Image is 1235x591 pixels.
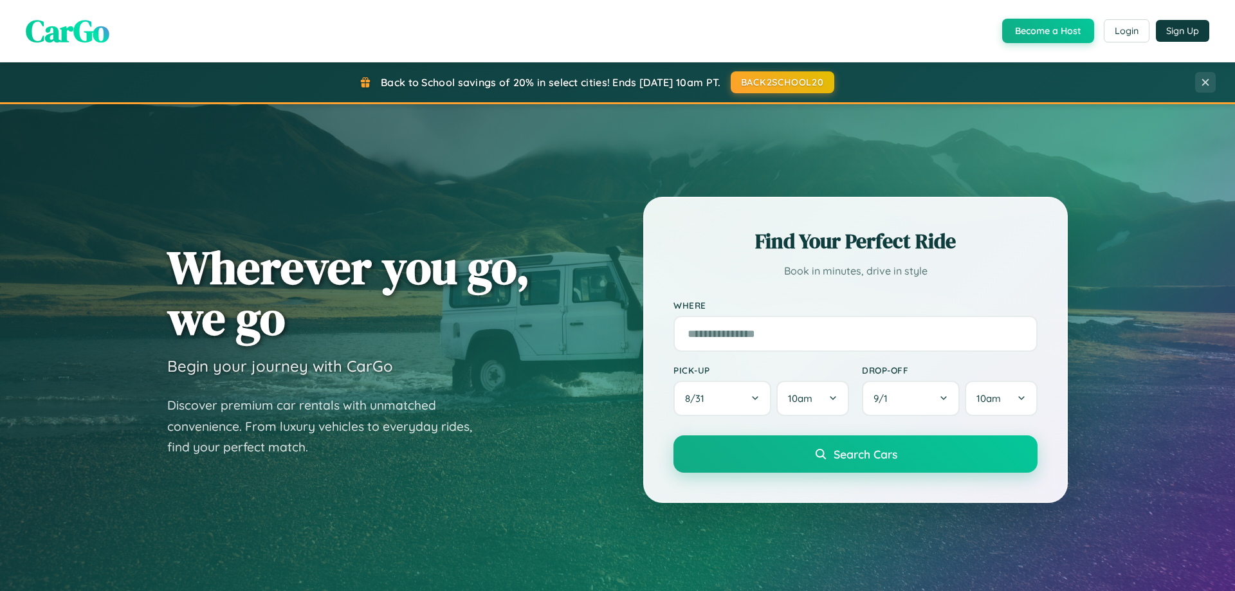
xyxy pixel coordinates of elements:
span: 9 / 1 [874,392,894,405]
button: 8/31 [673,381,771,416]
button: 10am [965,381,1038,416]
button: 9/1 [862,381,960,416]
button: Search Cars [673,435,1038,473]
span: Search Cars [834,447,897,461]
button: Login [1104,19,1149,42]
h1: Wherever you go, we go [167,242,530,343]
label: Pick-up [673,365,849,376]
h2: Find Your Perfect Ride [673,227,1038,255]
button: Sign Up [1156,20,1209,42]
span: 10am [788,392,812,405]
span: 10am [976,392,1001,405]
label: Drop-off [862,365,1038,376]
h3: Begin your journey with CarGo [167,356,393,376]
button: BACK2SCHOOL20 [731,71,834,93]
button: Become a Host [1002,19,1094,43]
span: Back to School savings of 20% in select cities! Ends [DATE] 10am PT. [381,76,720,89]
span: CarGo [26,10,109,52]
button: 10am [776,381,849,416]
label: Where [673,300,1038,311]
span: 8 / 31 [685,392,711,405]
p: Discover premium car rentals with unmatched convenience. From luxury vehicles to everyday rides, ... [167,395,489,458]
p: Book in minutes, drive in style [673,262,1038,280]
